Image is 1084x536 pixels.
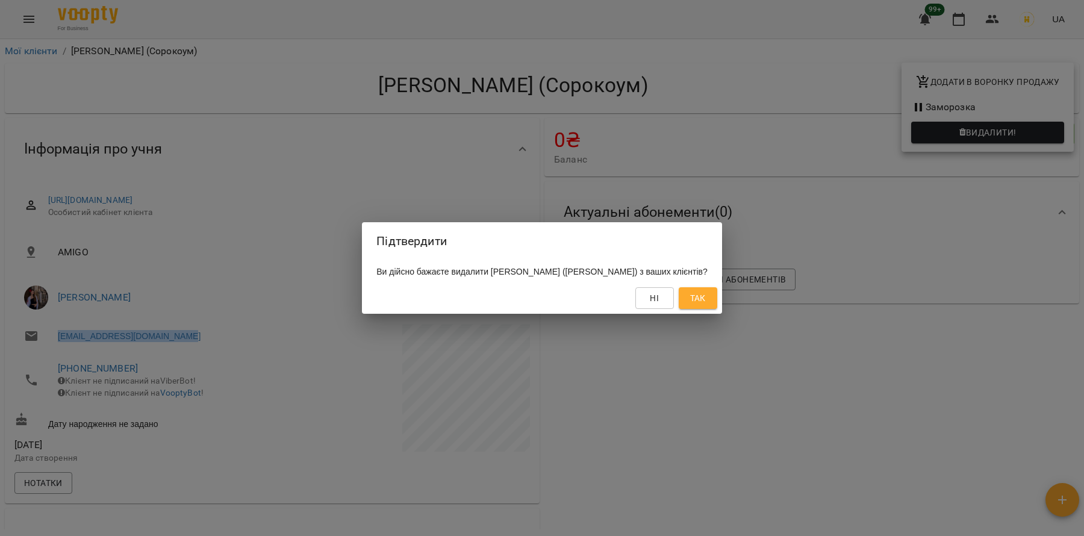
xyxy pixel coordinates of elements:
[635,287,674,309] button: Ні
[690,291,706,305] span: Так
[679,287,717,309] button: Так
[362,261,721,282] div: Ви дійсно бажаєте видалити [PERSON_NAME] ([PERSON_NAME]) з ваших клієнтів?
[650,291,659,305] span: Ні
[376,232,707,251] h2: Підтвердити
